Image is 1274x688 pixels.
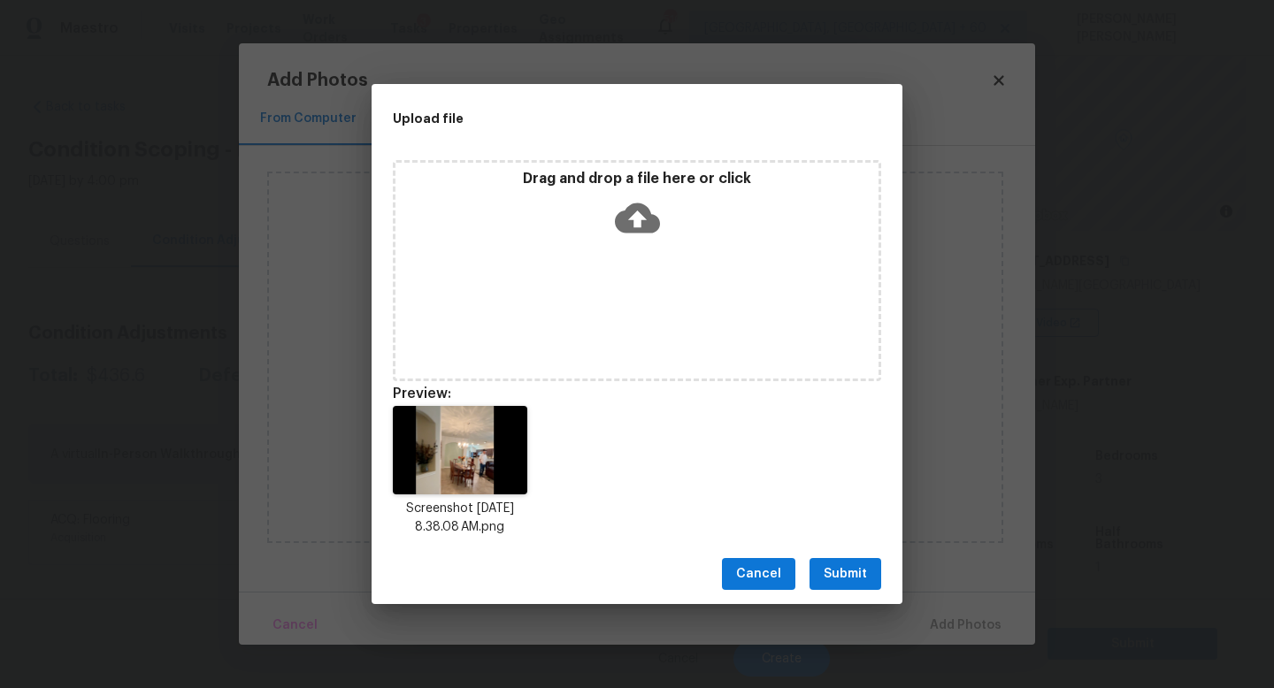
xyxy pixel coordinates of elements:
img: EzEUnVxPVWsAAAAASUVORK5CYII= [393,406,527,494]
button: Submit [810,558,881,591]
span: Submit [824,563,867,585]
button: Cancel [722,558,795,591]
p: Drag and drop a file here or click [395,170,879,188]
h2: Upload file [393,109,802,128]
p: Screenshot [DATE] 8.38.08 AM.png [393,500,527,537]
span: Cancel [736,563,781,585]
